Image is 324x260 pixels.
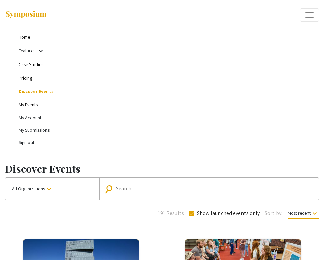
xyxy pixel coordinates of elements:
a: My Events [19,102,38,108]
button: All Organizations [5,178,99,200]
a: Home [19,34,30,40]
li: My Account [19,112,319,124]
a: Discover Events [19,88,54,94]
mat-icon: Search [106,183,116,195]
span: Most recent [288,210,319,219]
mat-icon: Expand Features list [37,47,45,55]
button: Most recent [282,207,324,219]
button: Expand or Collapse Menu [300,8,319,22]
span: Show launched events only [197,209,260,217]
span: 191 Results [158,209,184,217]
li: My Submissions [19,124,319,136]
a: Case Studies [19,61,43,68]
h1: Discover Events [5,163,319,175]
mat-icon: keyboard_arrow_down [311,209,319,217]
li: Sign out [19,136,319,149]
img: Symposium by ForagerOne [5,10,47,19]
a: Pricing [19,75,32,81]
a: Features [19,48,35,54]
mat-icon: keyboard_arrow_down [45,185,53,193]
span: Sort by: [265,209,282,217]
iframe: Chat [5,230,29,255]
span: All Organizations [12,186,53,192]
